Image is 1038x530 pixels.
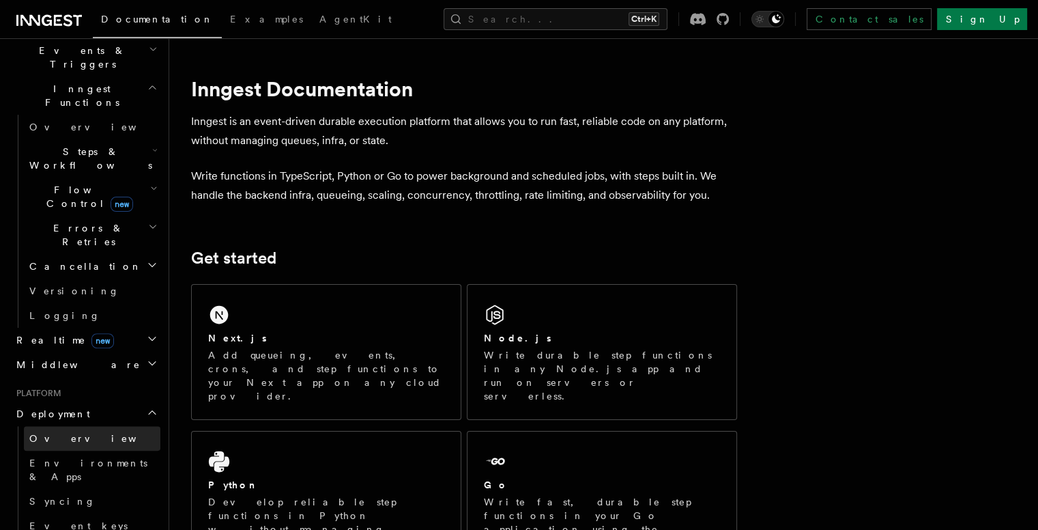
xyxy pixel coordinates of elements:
[11,76,160,115] button: Inngest Functions
[11,333,114,347] span: Realtime
[91,333,114,348] span: new
[93,4,222,38] a: Documentation
[11,402,160,426] button: Deployment
[29,496,96,507] span: Syncing
[191,167,737,205] p: Write functions in TypeScript, Python or Go to power background and scheduled jobs, with steps bu...
[751,11,784,27] button: Toggle dark mode
[191,249,276,268] a: Get started
[467,284,737,420] a: Node.jsWrite durable step functions in any Node.js app and run on servers or serverless.
[807,8,932,30] a: Contact sales
[222,4,311,37] a: Examples
[208,348,444,403] p: Add queueing, events, crons, and step functions to your Next app on any cloud provider.
[191,76,737,101] h1: Inngest Documentation
[937,8,1027,30] a: Sign Up
[24,451,160,489] a: Environments & Apps
[191,284,461,420] a: Next.jsAdd queueing, events, crons, and step functions to your Next app on any cloud provider.
[484,348,720,403] p: Write durable step functions in any Node.js app and run on servers or serverless.
[111,197,133,212] span: new
[24,260,142,273] span: Cancellation
[208,478,259,492] h2: Python
[29,285,119,296] span: Versioning
[484,478,508,492] h2: Go
[11,328,160,352] button: Realtimenew
[24,221,148,249] span: Errors & Retries
[29,310,100,321] span: Logging
[24,279,160,303] a: Versioning
[11,352,160,377] button: Middleware
[29,433,170,444] span: Overview
[11,358,141,372] span: Middleware
[101,14,214,25] span: Documentation
[11,44,149,71] span: Events & Triggers
[29,122,170,132] span: Overview
[319,14,392,25] span: AgentKit
[11,407,90,421] span: Deployment
[444,8,667,30] button: Search...Ctrl+K
[29,458,147,482] span: Environments & Apps
[11,38,160,76] button: Events & Triggers
[24,303,160,328] a: Logging
[24,145,152,172] span: Steps & Workflows
[24,178,160,216] button: Flow Controlnew
[24,216,160,254] button: Errors & Retries
[24,115,160,139] a: Overview
[24,489,160,514] a: Syncing
[230,14,303,25] span: Examples
[24,254,160,279] button: Cancellation
[24,426,160,451] a: Overview
[191,112,737,150] p: Inngest is an event-driven durable execution platform that allows you to run fast, reliable code ...
[24,139,160,178] button: Steps & Workflows
[11,82,147,109] span: Inngest Functions
[484,331,551,345] h2: Node.js
[11,115,160,328] div: Inngest Functions
[24,183,150,210] span: Flow Control
[629,12,659,26] kbd: Ctrl+K
[311,4,400,37] a: AgentKit
[208,331,267,345] h2: Next.js
[11,388,61,399] span: Platform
